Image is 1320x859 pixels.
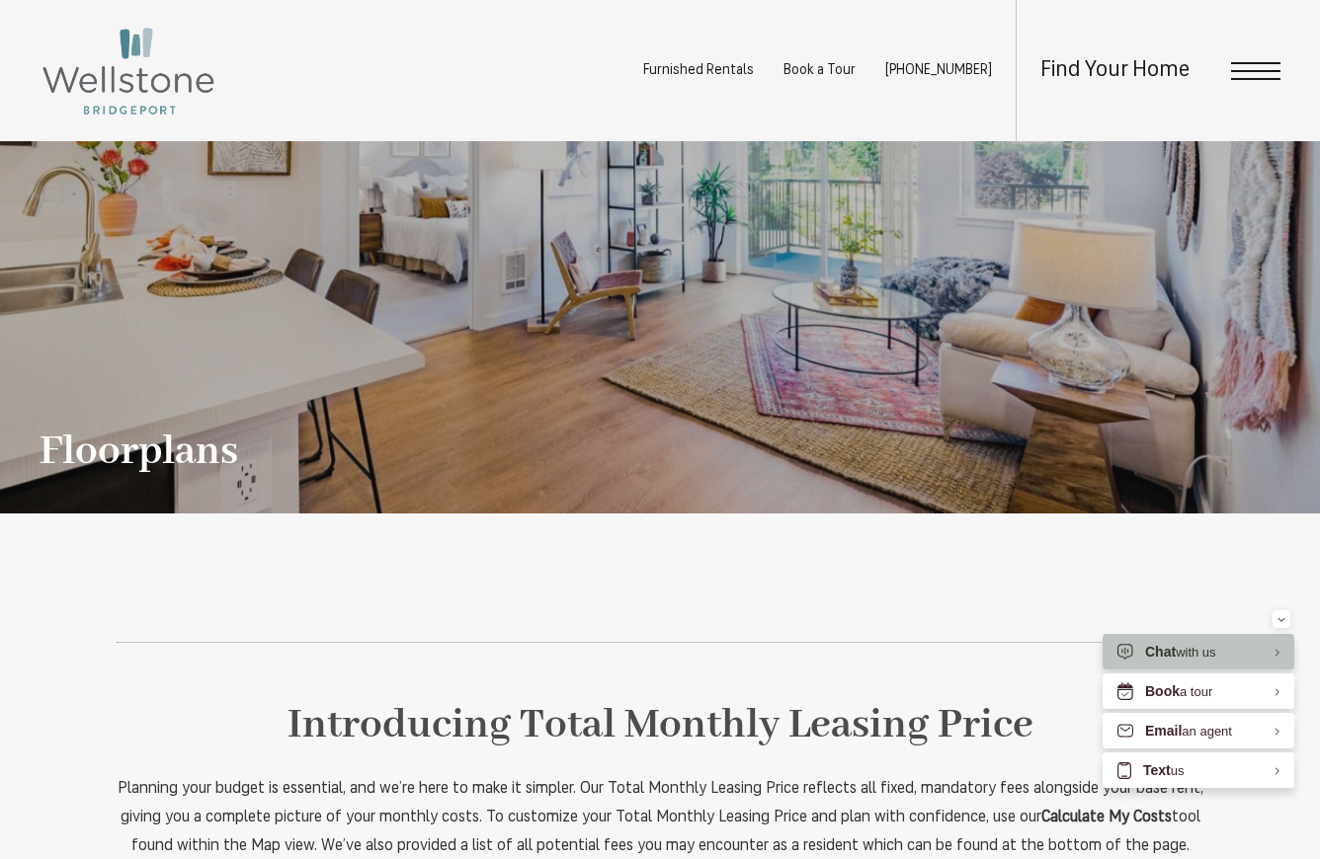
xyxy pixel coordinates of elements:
[40,429,238,474] h1: Floorplans
[1041,810,1172,825] strong: Calculate My Costs
[784,63,856,78] a: Book a Tour
[885,63,992,78] a: Call Us at (253) 642-8681
[117,692,1203,759] h2: Introducing Total Monthly Leasing Price
[40,25,217,117] img: Wellstone
[1040,59,1190,82] a: Find Your Home
[885,63,992,78] span: [PHONE_NUMBER]
[1231,62,1280,80] button: Open Menu
[643,63,754,78] a: Furnished Rentals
